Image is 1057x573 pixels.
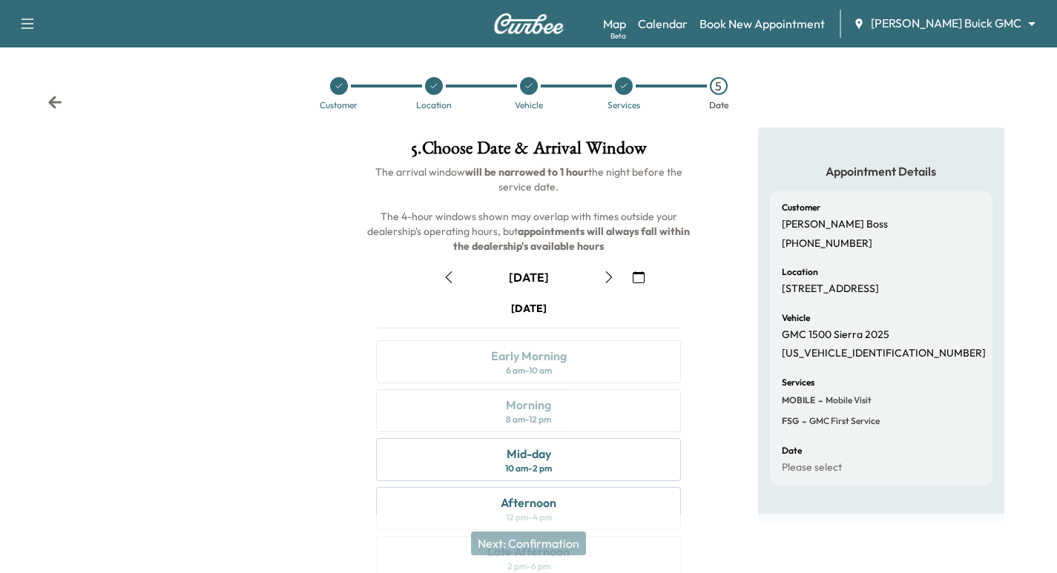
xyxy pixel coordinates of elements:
h6: Services [782,378,814,387]
b: will be narrowed to 1 hour [465,165,588,179]
h1: 5 . Choose Date & Arrival Window [364,139,693,165]
h6: Vehicle [782,314,810,322]
div: Services [607,101,640,110]
div: Mid-day [507,445,551,463]
span: The arrival window the night before the service date. The 4-hour windows shown may overlap with t... [367,165,692,253]
img: Curbee Logo [493,13,564,34]
span: - [799,414,806,428]
p: GMC 1500 Sierra 2025 [782,328,889,342]
div: Beta [610,30,626,42]
p: [US_VEHICLE_IDENTIFICATION_NUMBER] [782,347,986,360]
div: 5 [710,77,728,95]
a: Book New Appointment [699,15,825,33]
span: MOBILE [782,394,815,406]
p: [PERSON_NAME] Boss [782,218,888,231]
span: GMC First Service [806,415,880,427]
span: - [815,393,823,408]
div: 12 pm - 4 pm [506,511,552,523]
div: Location [416,101,452,110]
h5: Appointment Details [770,163,992,179]
span: Mobile Visit [823,394,872,406]
p: [STREET_ADDRESS] [782,282,879,296]
div: Customer [320,101,358,110]
div: Date [709,101,728,110]
a: MapBeta [603,15,626,33]
span: FSG [782,415,799,427]
div: [DATE] [509,269,549,285]
div: [DATE] [511,301,547,316]
h6: Location [782,268,818,276]
div: 10 am - 2 pm [505,463,552,474]
h6: Date [782,446,802,455]
p: [PHONE_NUMBER] [782,237,872,251]
div: Afternoon [501,494,556,511]
div: Vehicle [515,101,543,110]
p: Please select [782,461,842,474]
h6: Customer [782,203,820,212]
b: appointments will always fall within the dealership's available hours [453,225,692,253]
a: Calendar [638,15,688,33]
div: Back [47,95,62,110]
span: [PERSON_NAME] Buick GMC [871,15,1021,32]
